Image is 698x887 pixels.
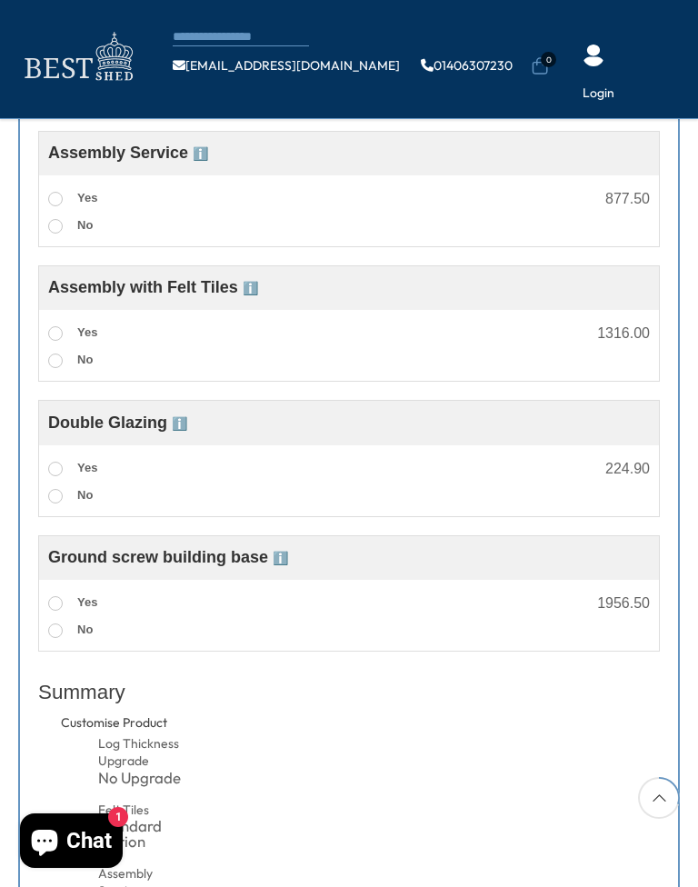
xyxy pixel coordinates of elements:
[77,595,97,609] span: Yes
[38,670,660,714] div: Summary
[98,802,194,820] div: Felt Tiles
[61,714,231,733] div: Customise Product
[172,416,187,431] span: ℹ️
[597,596,650,611] div: 1956.50
[541,52,556,67] span: 0
[273,551,288,565] span: ℹ️
[48,548,288,566] span: Ground screw building base
[605,462,650,476] div: 224.90
[14,27,141,86] img: logo
[421,59,513,72] a: 01406307230
[48,278,258,296] span: Assembly with Felt Tiles
[583,45,604,66] img: User Icon
[77,353,93,366] span: No
[77,325,97,339] span: Yes
[98,735,194,771] div: Log Thickness Upgrade
[531,57,549,75] a: 0
[98,819,194,850] div: Standard Option
[15,813,128,872] inbox-online-store-chat: Shopify online store chat
[597,326,650,341] div: 1316.00
[77,623,93,636] span: No
[77,191,97,204] span: Yes
[583,85,614,103] a: Login
[48,414,187,432] span: Double Glazing
[77,218,93,232] span: No
[77,461,97,474] span: Yes
[48,144,208,162] span: Assembly Service
[77,488,93,502] span: No
[193,146,208,161] span: ℹ️
[98,771,194,786] div: No Upgrade
[173,59,400,72] a: [EMAIL_ADDRESS][DOMAIN_NAME]
[605,192,650,206] div: 877.50
[243,281,258,295] span: ℹ️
